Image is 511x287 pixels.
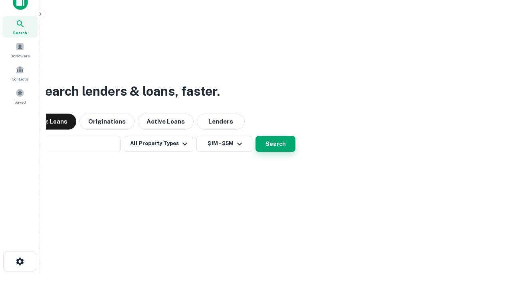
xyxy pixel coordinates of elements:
[12,76,28,82] span: Contacts
[79,114,135,130] button: Originations
[2,39,38,61] a: Borrowers
[196,136,252,152] button: $1M - $5M
[197,114,245,130] button: Lenders
[471,223,511,261] iframe: Chat Widget
[124,136,193,152] button: All Property Types
[13,29,27,36] span: Search
[255,136,295,152] button: Search
[2,16,38,37] a: Search
[36,82,220,101] h3: Search lenders & loans, faster.
[2,85,38,107] a: Saved
[14,99,26,105] span: Saved
[138,114,194,130] button: Active Loans
[10,53,30,59] span: Borrowers
[2,62,38,84] a: Contacts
